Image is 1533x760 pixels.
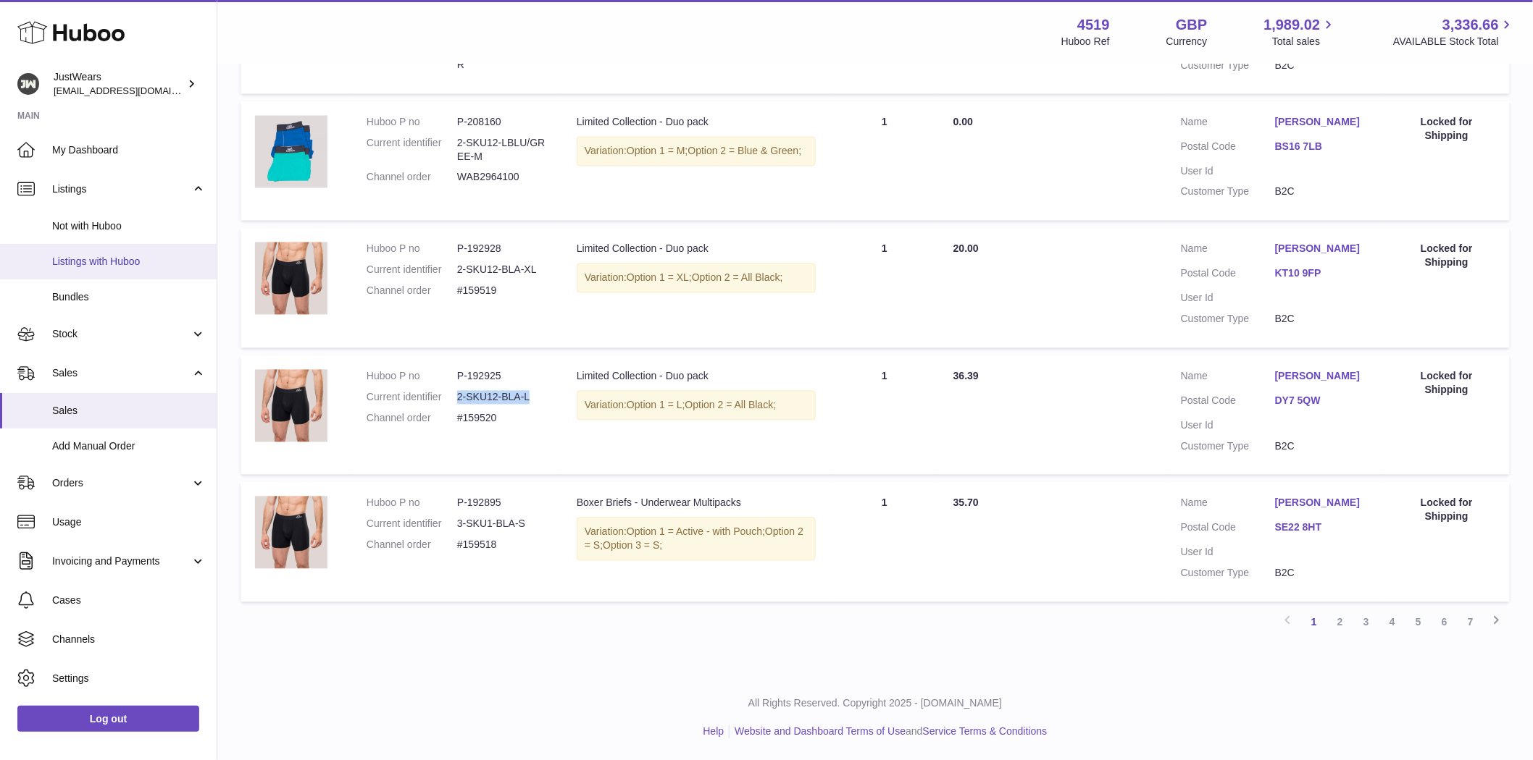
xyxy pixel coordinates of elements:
[52,672,206,685] span: Settings
[830,228,939,348] td: 1
[627,526,765,538] span: Option 1 = Active - with Pouch;
[1181,292,1275,305] dt: User Id
[627,400,685,411] span: Option 1 = L;
[457,412,548,426] dd: #159520
[367,412,457,426] dt: Channel order
[367,497,457,510] dt: Huboo P no
[1275,185,1369,199] dd: B2C
[1181,185,1275,199] dt: Customer Type
[52,143,206,157] span: My Dashboard
[52,594,206,607] span: Cases
[1393,35,1516,48] span: AVAILABLE Stock Total
[229,697,1521,711] p: All Rights Reserved. Copyright 2025 - [DOMAIN_NAME]
[255,497,327,569] img: 45191626283077.jpg
[54,70,184,98] div: JustWears
[367,137,457,164] dt: Current identifier
[1181,140,1275,158] dt: Postal Code
[1181,546,1275,560] dt: User Id
[1176,15,1207,35] strong: GBP
[1181,370,1275,387] dt: Name
[1272,35,1337,48] span: Total sales
[1353,609,1379,636] a: 3
[1275,521,1369,535] a: SE22 8HT
[52,327,191,341] span: Stock
[1398,370,1495,397] div: Locked for Shipping
[577,137,816,166] div: Variation:
[1398,497,1495,524] div: Locked for Shipping
[1077,15,1110,35] strong: 4519
[577,370,816,384] div: Limited Collection - Duo pack
[1327,609,1353,636] a: 2
[52,633,206,646] span: Channels
[17,73,39,95] img: internalAdmin-4519@internal.huboo.com
[17,706,199,732] a: Log out
[577,518,816,561] div: Variation:
[953,497,979,509] span: 35.70
[367,391,457,405] dt: Current identifier
[1275,370,1369,384] a: [PERSON_NAME]
[830,355,939,476] td: 1
[1442,15,1499,35] span: 3,336.66
[52,219,206,233] span: Not with Huboo
[1275,497,1369,510] a: [PERSON_NAME]
[54,85,213,96] span: [EMAIL_ADDRESS][DOMAIN_NAME]
[255,116,327,188] img: 45191626277776.jpg
[52,404,206,418] span: Sales
[1181,313,1275,326] dt: Customer Type
[457,116,548,130] dd: P-208160
[1181,419,1275,433] dt: User Id
[52,182,191,196] span: Listings
[457,539,548,552] dd: #159518
[52,515,206,529] span: Usage
[457,497,548,510] dd: P-192895
[603,540,662,552] span: Option 3 = S;
[1181,59,1275,72] dt: Customer Type
[1181,567,1275,580] dt: Customer Type
[255,242,327,315] img: 45191626282480.jpg
[830,101,939,221] td: 1
[52,439,206,453] span: Add Manual Order
[1398,116,1495,143] div: Locked for Shipping
[1264,15,1321,35] span: 1,989.02
[703,726,724,738] a: Help
[692,272,783,284] span: Option 2 = All Black;
[1181,242,1275,260] dt: Name
[457,284,548,298] dd: #159519
[688,145,802,157] span: Option 2 = Blue & Green;
[52,476,191,490] span: Orders
[457,391,548,405] dd: 2-SKU12-BLA-L
[1398,242,1495,270] div: Locked for Shipping
[255,370,327,442] img: 45191626282549.jpg
[830,482,939,602] td: 1
[1432,609,1458,636] a: 6
[953,371,979,382] span: 36.39
[1275,567,1369,580] dd: B2C
[1405,609,1432,636] a: 5
[367,242,457,256] dt: Huboo P no
[457,242,548,256] dd: P-192928
[953,117,973,128] span: 0.00
[577,263,816,293] div: Variation:
[1393,15,1516,48] a: 3,336.66 AVAILABLE Stock Total
[52,366,191,380] span: Sales
[577,497,816,510] div: Boxer Briefs - Underwear Multipacks
[1275,440,1369,454] dd: B2C
[367,284,457,298] dt: Channel order
[627,145,688,157] span: Option 1 = M;
[457,518,548,531] dd: 3-SKU1-BLA-S
[923,726,1048,738] a: Service Terms & Conditions
[1275,267,1369,281] a: KT10 9FP
[953,243,979,255] span: 20.00
[577,116,816,130] div: Limited Collection - Duo pack
[577,242,816,256] div: Limited Collection - Duo pack
[577,391,816,421] div: Variation:
[735,726,906,738] a: Website and Dashboard Terms of Use
[1301,609,1327,636] a: 1
[457,137,548,164] dd: 2-SKU12-LBLU/GREE-M
[1458,609,1484,636] a: 7
[367,171,457,185] dt: Channel order
[1275,116,1369,130] a: [PERSON_NAME]
[1275,313,1369,326] dd: B2C
[1181,394,1275,412] dt: Postal Code
[367,370,457,384] dt: Huboo P no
